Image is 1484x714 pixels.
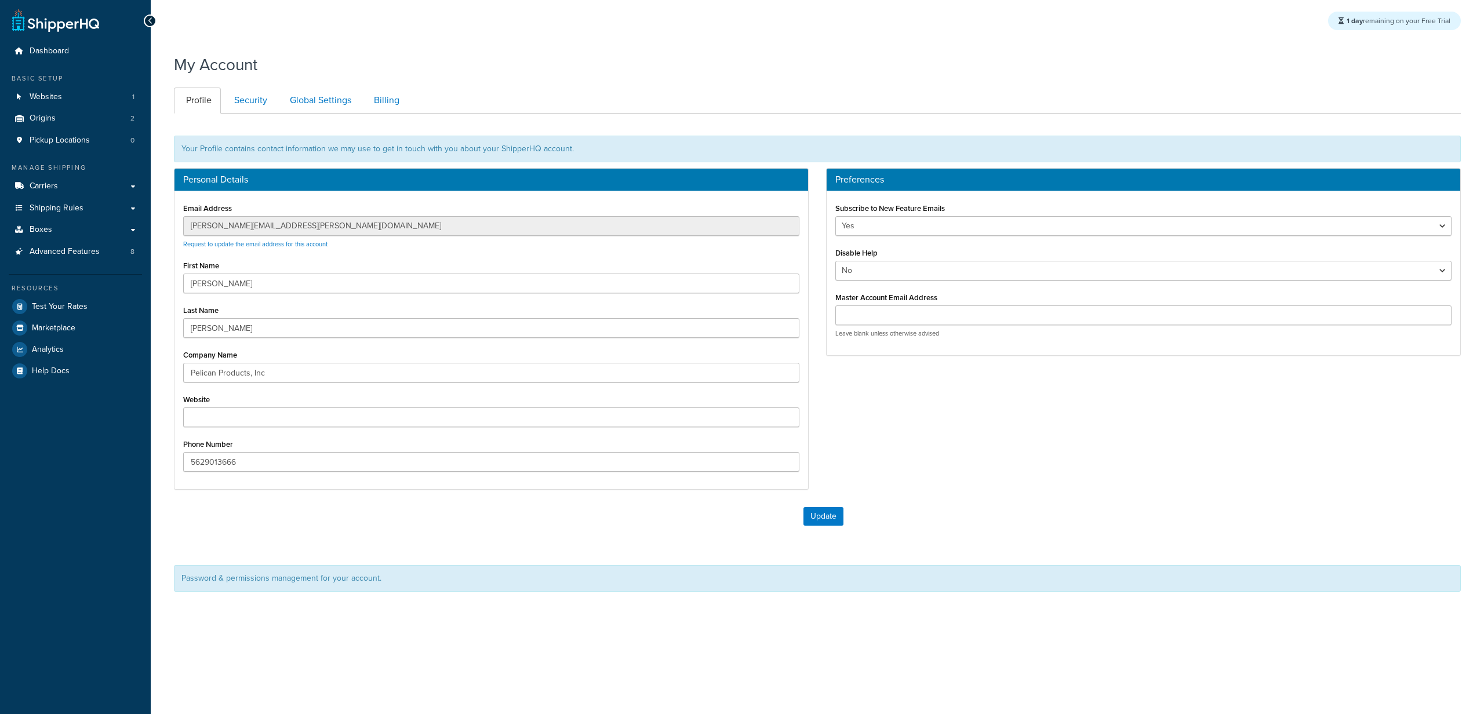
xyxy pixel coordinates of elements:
[9,241,142,263] li: Advanced Features
[30,247,100,257] span: Advanced Features
[30,92,62,102] span: Websites
[9,241,142,263] a: Advanced Features 8
[183,261,219,270] label: First Name
[30,46,69,56] span: Dashboard
[835,329,1452,338] p: Leave blank unless otherwise advised
[9,176,142,197] a: Carriers
[183,395,210,404] label: Website
[803,507,843,526] button: Update
[9,130,142,151] li: Pickup Locations
[9,108,142,129] li: Origins
[32,323,75,333] span: Marketplace
[130,136,134,145] span: 0
[130,114,134,123] span: 2
[32,345,64,355] span: Analytics
[835,249,878,257] label: Disable Help
[9,296,142,317] a: Test Your Rates
[835,174,1452,185] h3: Preferences
[835,204,945,213] label: Subscribe to New Feature Emails
[9,74,142,83] div: Basic Setup
[174,136,1461,162] div: Your Profile contains contact information we may use to get in touch with you about your ShipperH...
[835,293,937,302] label: Master Account Email Address
[9,130,142,151] a: Pickup Locations 0
[130,247,134,257] span: 8
[183,239,328,249] a: Request to update the email address for this account
[9,86,142,108] li: Websites
[183,351,237,359] label: Company Name
[30,181,58,191] span: Carriers
[9,318,142,338] a: Marketplace
[183,306,219,315] label: Last Name
[9,163,142,173] div: Manage Shipping
[174,88,221,114] a: Profile
[30,225,52,235] span: Boxes
[32,366,70,376] span: Help Docs
[222,88,277,114] a: Security
[1328,12,1461,30] div: remaining on your Free Trial
[174,565,1461,592] div: Password & permissions management for your account.
[30,114,56,123] span: Origins
[9,41,142,62] a: Dashboard
[30,136,90,145] span: Pickup Locations
[9,198,142,219] a: Shipping Rules
[12,9,99,32] a: ShipperHQ Home
[9,339,142,360] a: Analytics
[174,53,257,76] h1: My Account
[32,302,88,312] span: Test Your Rates
[9,86,142,108] a: Websites 1
[9,360,142,381] a: Help Docs
[132,92,134,102] span: 1
[362,88,409,114] a: Billing
[9,283,142,293] div: Resources
[278,88,361,114] a: Global Settings
[183,174,799,185] h3: Personal Details
[183,204,232,213] label: Email Address
[9,219,142,241] a: Boxes
[183,440,233,449] label: Phone Number
[1347,16,1363,26] strong: 1 day
[30,203,83,213] span: Shipping Rules
[9,108,142,129] a: Origins 2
